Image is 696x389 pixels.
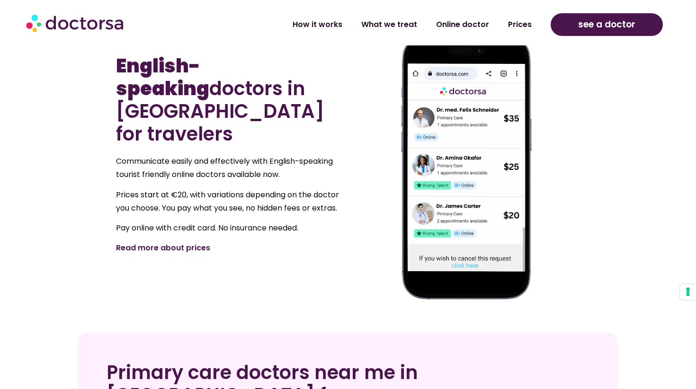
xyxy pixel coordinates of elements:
[283,14,352,35] a: How it works
[116,54,343,145] h2: doctors in [GEOGRAPHIC_DATA] for travelers
[116,242,210,253] a: Read more about prices
[499,14,541,35] a: Prices
[184,14,541,35] nav: Menu
[116,221,343,235] p: Pay online with credit card. No insurance needed.
[578,17,635,32] span: see a doctor
[401,35,532,300] img: General Doctor Near Me in France
[116,188,343,215] p: Prices start at €20, with variations depending on the doctor you choose. You pay what you see, no...
[680,284,696,300] button: Your consent preferences for tracking technologies
[352,14,427,35] a: What we treat
[116,155,343,181] p: Communicate easily and effectively with English-speaking tourist friendly online doctors availabl...
[116,53,209,102] b: English-speaking
[427,14,499,35] a: Online doctor
[551,13,663,36] a: see a doctor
